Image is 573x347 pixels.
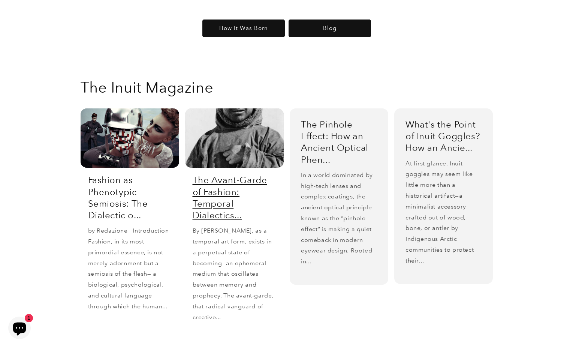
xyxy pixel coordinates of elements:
[6,317,33,341] inbox-online-store-chat: Shopify online store chat
[289,20,371,37] a: Blog
[88,174,172,221] a: Fashion as Phenotypic Semiosis: The Dialectic o...
[202,20,285,37] a: How It Was Born
[301,119,377,165] a: The Pinhole Effect: How an Ancient Optical Phen...
[405,119,482,154] a: What's the Point of Inuit Goggles? How an Ancie...
[193,174,276,221] a: The Avant-Garde of Fashion: Temporal Dialectics...
[81,78,214,97] h2: The Inuit Magazine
